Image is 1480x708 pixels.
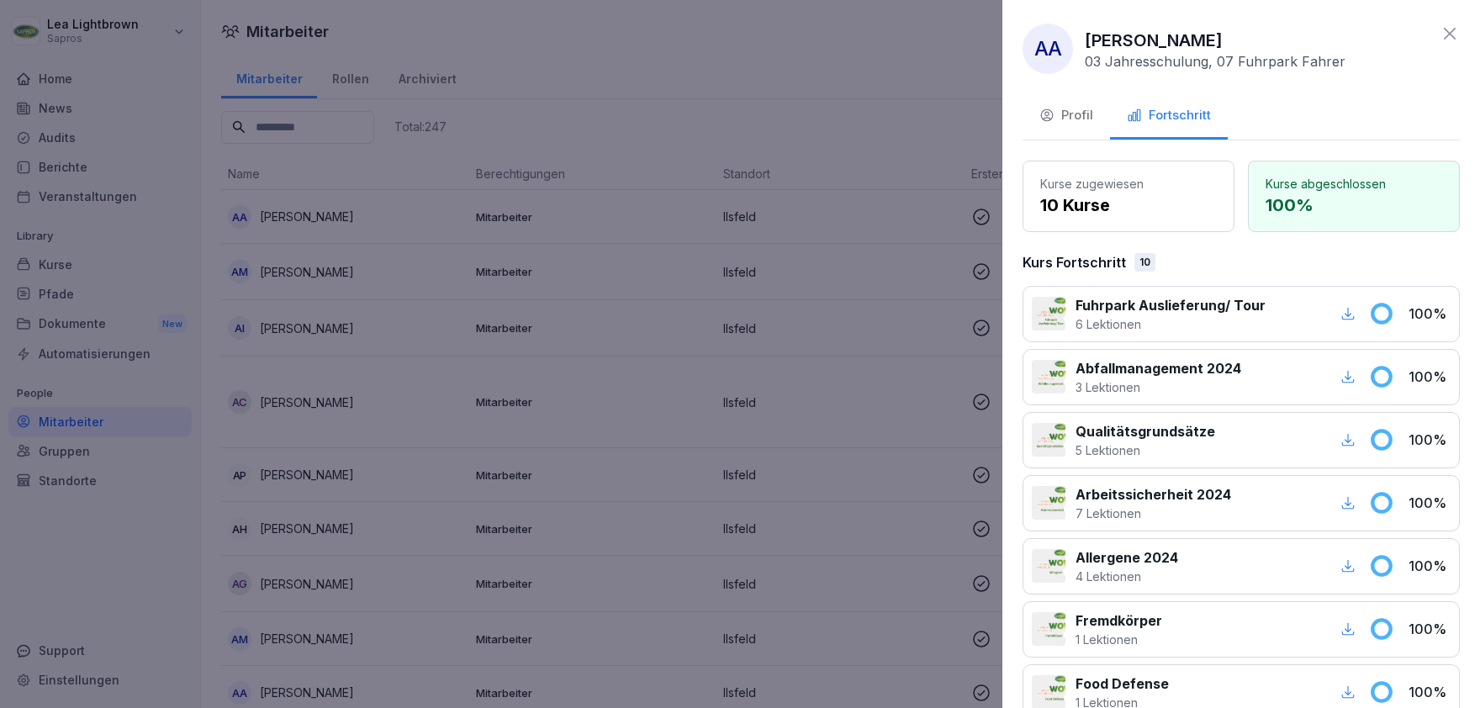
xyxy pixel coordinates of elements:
p: 100 % [1409,304,1451,324]
p: 3 Lektionen [1076,378,1241,396]
p: Qualitätsgrundsätze [1076,421,1215,441]
p: 03 Jahresschulung, 07 Fuhrpark Fahrer [1085,53,1345,70]
p: 100 % [1409,682,1451,702]
p: Kurs Fortschritt [1023,252,1126,272]
p: Fremdkörper [1076,610,1162,631]
p: 100 % [1409,493,1451,513]
p: Fuhrpark Auslieferung/ Tour [1076,295,1266,315]
div: Profil [1039,106,1093,125]
p: 6 Lektionen [1076,315,1266,333]
p: 100 % [1409,430,1451,450]
p: [PERSON_NAME] [1085,28,1223,53]
p: 100 % [1409,556,1451,576]
p: Abfallmanagement 2024 [1076,358,1241,378]
p: Kurse abgeschlossen [1266,175,1442,193]
p: 100 % [1409,367,1451,387]
p: Arbeitssicherheit 2024 [1076,484,1231,505]
p: 7 Lektionen [1076,505,1231,522]
p: 10 Kurse [1040,193,1217,218]
button: Profil [1023,94,1110,140]
p: 5 Lektionen [1076,441,1215,459]
div: AA [1023,24,1073,74]
p: 100 % [1266,193,1442,218]
div: Fortschritt [1127,106,1211,125]
p: Food Defense [1076,674,1169,694]
p: 1 Lektionen [1076,631,1162,648]
p: Allergene 2024 [1076,547,1178,568]
p: 100 % [1409,619,1451,639]
p: 4 Lektionen [1076,568,1178,585]
button: Fortschritt [1110,94,1228,140]
p: Kurse zugewiesen [1040,175,1217,193]
div: 10 [1134,253,1155,272]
